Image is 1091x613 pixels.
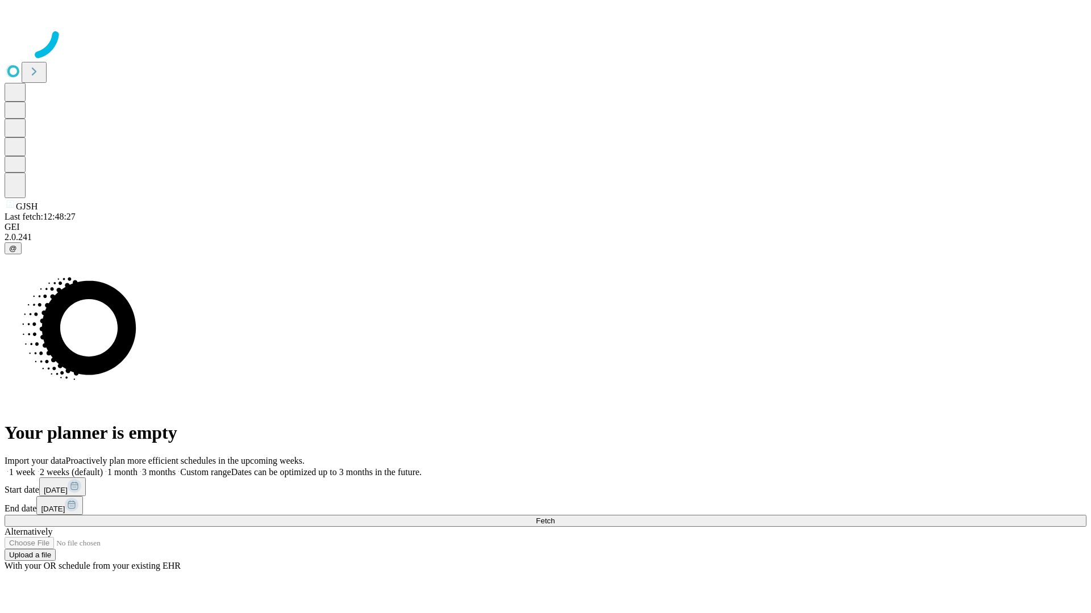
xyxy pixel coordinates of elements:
[142,467,176,477] span: 3 months
[66,456,305,465] span: Proactively plan more efficient schedules in the upcoming weeks.
[107,467,138,477] span: 1 month
[5,515,1086,527] button: Fetch
[5,561,181,570] span: With your OR schedule from your existing EHR
[5,456,66,465] span: Import your data
[9,244,17,253] span: @
[41,505,65,513] span: [DATE]
[536,517,555,525] span: Fetch
[44,486,68,494] span: [DATE]
[9,467,35,477] span: 1 week
[180,467,231,477] span: Custom range
[5,477,1086,496] div: Start date
[5,242,22,254] button: @
[16,201,38,211] span: GJSH
[5,527,52,536] span: Alternatively
[5,222,1086,232] div: GEI
[5,212,76,221] span: Last fetch: 12:48:27
[5,496,1086,515] div: End date
[5,422,1086,443] h1: Your planner is empty
[36,496,83,515] button: [DATE]
[40,467,103,477] span: 2 weeks (default)
[5,232,1086,242] div: 2.0.241
[5,549,56,561] button: Upload a file
[39,477,86,496] button: [DATE]
[231,467,422,477] span: Dates can be optimized up to 3 months in the future.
